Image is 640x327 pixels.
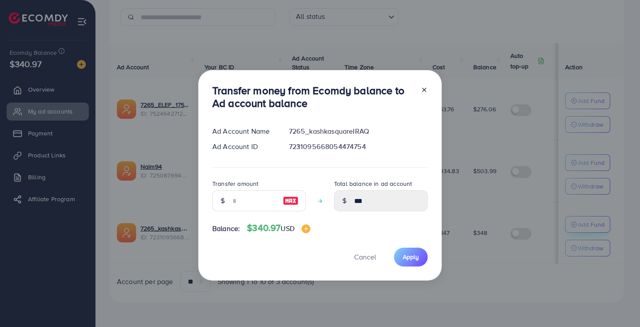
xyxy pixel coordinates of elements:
span: Balance: [212,224,240,234]
h4: $340.97 [247,223,310,234]
span: USD [281,224,294,233]
span: Cancel [354,252,376,262]
div: 7231095668054474754 [282,142,435,152]
span: Apply [403,252,419,261]
img: image [302,224,310,233]
iframe: Chat [603,288,633,320]
div: Ad Account ID [205,142,282,152]
h3: Transfer money from Ecomdy balance to Ad account balance [212,84,414,110]
div: 7265_kashkasquareIRAQ [282,126,435,136]
button: Cancel [343,248,387,267]
button: Apply [394,248,428,267]
img: image [283,195,299,206]
label: Transfer amount [212,179,258,188]
div: Ad Account Name [205,126,282,136]
label: Total balance in ad account [334,179,412,188]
